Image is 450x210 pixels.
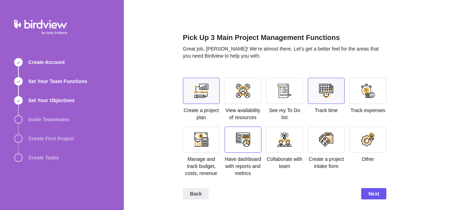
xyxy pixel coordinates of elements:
[183,46,379,59] span: Great job, [PERSON_NAME]! We’re almost there. Let’s get a better feel for the areas that you need...
[183,188,209,199] span: Back
[28,154,59,161] span: Create Tasks
[28,78,87,85] span: Set Your Team Functions
[225,107,260,120] span: View availability of resources
[225,156,261,176] span: Have dashboard with reports and metrics
[184,107,219,120] span: Create a project plan
[183,33,386,45] h2: Pick Up 3 Main Project Management Functions
[185,156,217,176] span: Manage and track budget, costs, revenue
[362,156,374,162] span: Other
[361,188,386,199] span: Next
[351,107,385,113] span: Track expenses
[267,156,302,169] span: Collaborate with team
[28,116,69,123] span: Invite Teammates
[28,59,65,66] span: Create Account
[190,189,202,198] span: Back
[308,156,344,169] span: Create a project intake form
[269,107,300,120] span: See my To Do list
[28,135,74,142] span: Create First Project
[315,107,338,113] span: Track time
[368,189,379,198] span: Next
[28,97,75,104] span: Set Your Objectives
